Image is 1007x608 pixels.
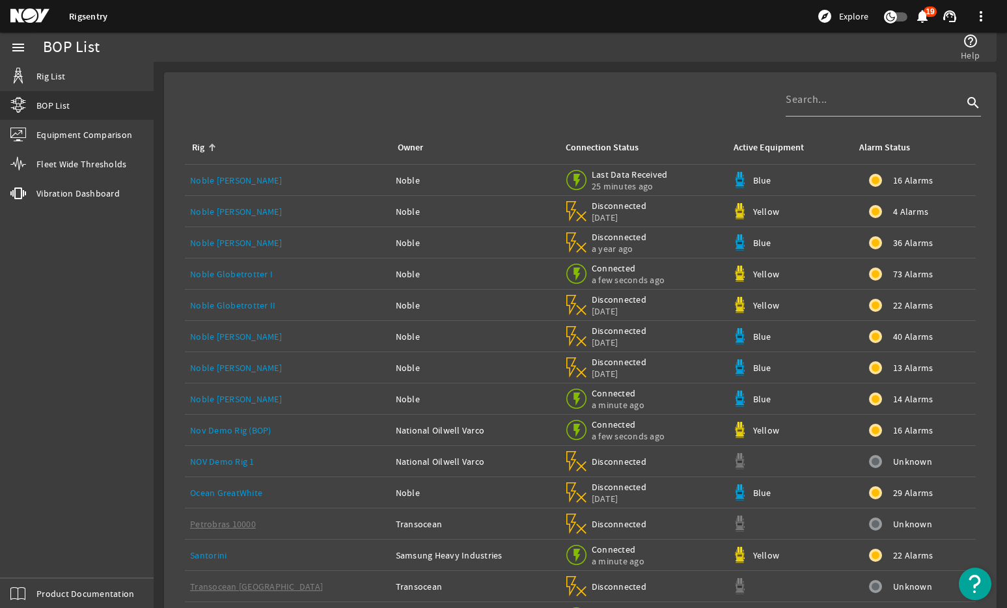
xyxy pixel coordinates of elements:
[893,549,933,562] span: 22 Alarms
[732,516,748,532] img: Graypod.svg
[396,424,553,437] div: National Oilwell Varco
[893,330,933,343] span: 40 Alarms
[396,330,553,343] div: Noble
[893,580,932,593] span: Unknown
[190,331,282,342] a: Noble [PERSON_NAME]
[893,361,933,374] span: 13 Alarms
[753,362,771,374] span: Blue
[592,555,647,567] span: a minute ago
[592,481,647,493] span: Disconnected
[965,95,981,111] i: search
[190,424,271,436] a: Nov Demo Rig (BOP)
[190,174,282,186] a: Noble [PERSON_NAME]
[396,393,553,406] div: Noble
[732,172,748,188] img: Bluepod.svg
[36,70,65,83] span: Rig List
[859,141,910,155] div: Alarm Status
[10,186,26,201] mat-icon: vibration
[732,328,748,344] img: Bluepod.svg
[893,205,928,218] span: 4 Alarms
[732,422,748,438] img: Yellowpod.svg
[396,299,553,312] div: Noble
[592,212,647,223] span: [DATE]
[592,493,647,504] span: [DATE]
[817,8,833,24] mat-icon: explore
[592,356,647,368] span: Disconnected
[592,456,647,467] span: Disconnected
[190,549,227,561] a: Santorini
[893,393,933,406] span: 14 Alarms
[753,206,780,217] span: Yellow
[69,10,107,23] a: Rigsentry
[893,518,932,531] span: Unknown
[592,387,647,399] span: Connected
[753,331,771,342] span: Blue
[592,581,647,592] span: Disconnected
[592,262,665,274] span: Connected
[592,200,647,212] span: Disconnected
[893,268,933,281] span: 73 Alarms
[396,174,553,187] div: Noble
[893,424,933,437] span: 16 Alarms
[893,299,933,312] span: 22 Alarms
[190,456,255,467] a: NOV Demo Rig 1
[43,41,100,54] div: BOP List
[190,206,282,217] a: Noble [PERSON_NAME]
[812,6,874,27] button: Explore
[396,236,553,249] div: Noble
[592,274,665,286] span: a few seconds ago
[36,158,126,171] span: Fleet Wide Thresholds
[36,99,70,112] span: BOP List
[734,141,804,155] div: Active Equipment
[732,484,748,501] img: Bluepod.svg
[36,587,134,600] span: Product Documentation
[753,487,771,499] span: Blue
[732,203,748,219] img: Yellowpod.svg
[190,362,282,374] a: Noble [PERSON_NAME]
[396,141,548,155] div: Owner
[592,231,647,243] span: Disconnected
[592,419,665,430] span: Connected
[915,10,929,23] button: 19
[396,268,553,281] div: Noble
[192,141,204,155] div: Rig
[732,391,748,407] img: Bluepod.svg
[753,299,780,311] span: Yellow
[592,180,668,192] span: 25 minutes ago
[190,581,323,592] a: Transocean [GEOGRAPHIC_DATA]
[190,237,282,249] a: Noble [PERSON_NAME]
[10,40,26,55] mat-icon: menu
[965,1,997,32] button: more_vert
[959,568,991,600] button: Open Resource Center
[961,49,980,62] span: Help
[732,297,748,313] img: Yellowpod.svg
[592,325,647,337] span: Disconnected
[839,10,868,23] span: Explore
[566,141,639,155] div: Connection Status
[915,8,930,24] mat-icon: notifications
[592,337,647,348] span: [DATE]
[592,518,647,530] span: Disconnected
[396,486,553,499] div: Noble
[396,518,553,531] div: Transocean
[592,169,668,180] span: Last Data Received
[732,547,748,563] img: Yellowpod.svg
[732,578,748,594] img: Graypod.svg
[893,486,933,499] span: 29 Alarms
[396,549,553,562] div: Samsung Heavy Industries
[592,368,647,380] span: [DATE]
[592,243,647,255] span: a year ago
[753,549,780,561] span: Yellow
[396,205,553,218] div: Noble
[732,359,748,376] img: Bluepod.svg
[732,453,748,469] img: Graypod.svg
[190,487,262,499] a: Ocean GreatWhite
[396,455,553,468] div: National Oilwell Varco
[190,268,273,280] a: Noble Globetrotter I
[36,187,120,200] span: Vibration Dashboard
[893,174,933,187] span: 16 Alarms
[893,236,933,249] span: 36 Alarms
[753,237,771,249] span: Blue
[190,141,380,155] div: Rig
[732,234,748,251] img: Bluepod.svg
